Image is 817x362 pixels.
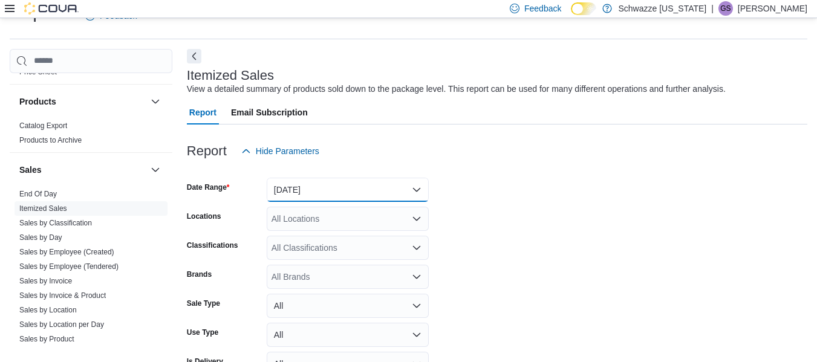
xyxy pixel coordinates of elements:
[10,118,172,152] div: Products
[187,299,220,308] label: Sale Type
[19,219,92,227] a: Sales by Classification
[148,94,163,109] button: Products
[19,95,146,108] button: Products
[256,145,319,157] span: Hide Parameters
[187,183,230,192] label: Date Range
[19,121,67,131] span: Catalog Export
[231,100,308,124] span: Email Subscription
[19,335,74,343] a: Sales by Product
[236,139,324,163] button: Hide Parameters
[19,320,104,329] span: Sales by Location per Day
[24,2,79,15] img: Cova
[187,270,212,279] label: Brands
[267,178,429,202] button: [DATE]
[19,262,119,271] span: Sales by Employee (Tendered)
[718,1,733,16] div: Gulzar Sayall
[19,95,56,108] h3: Products
[187,144,227,158] h3: Report
[571,2,596,15] input: Dark Mode
[189,100,216,124] span: Report
[19,68,57,76] a: Price Sheet
[524,2,561,15] span: Feedback
[19,233,62,242] a: Sales by Day
[19,247,114,257] span: Sales by Employee (Created)
[19,204,67,213] a: Itemized Sales
[148,163,163,177] button: Sales
[267,294,429,318] button: All
[187,49,201,63] button: Next
[738,1,807,16] p: [PERSON_NAME]
[19,190,57,198] a: End Of Day
[19,136,82,144] a: Products to Archive
[187,212,221,221] label: Locations
[412,272,422,282] button: Open list of options
[19,204,67,213] span: Itemized Sales
[19,320,104,329] a: Sales by Location per Day
[19,291,106,300] span: Sales by Invoice & Product
[720,1,731,16] span: GS
[618,1,706,16] p: Schwazze [US_STATE]
[412,243,422,253] button: Open list of options
[19,189,57,199] span: End Of Day
[187,83,726,95] div: View a detailed summary of products sold down to the package level. This report can be used for m...
[19,164,42,176] h3: Sales
[187,241,238,250] label: Classifications
[19,306,77,314] a: Sales by Location
[19,164,146,176] button: Sales
[19,291,106,300] a: Sales by Invoice & Product
[187,68,274,83] h3: Itemized Sales
[19,218,92,228] span: Sales by Classification
[19,233,62,242] span: Sales by Day
[571,15,571,16] span: Dark Mode
[19,277,72,285] a: Sales by Invoice
[19,248,114,256] a: Sales by Employee (Created)
[19,262,119,271] a: Sales by Employee (Tendered)
[187,328,218,337] label: Use Type
[267,323,429,347] button: All
[10,65,172,84] div: Pricing
[412,214,422,224] button: Open list of options
[19,121,67,130] a: Catalog Export
[711,1,714,16] p: |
